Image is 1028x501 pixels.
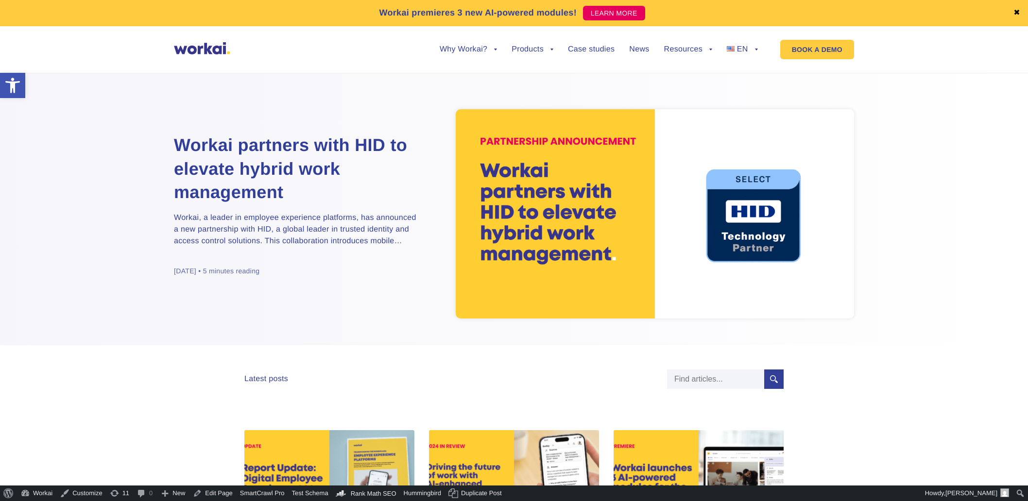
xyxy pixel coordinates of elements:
[17,485,56,501] a: Workai
[351,490,396,497] span: Rank Math SEO
[172,485,185,501] span: New
[149,485,153,501] span: 0
[122,485,129,501] span: 11
[174,212,417,247] p: Workai, a leader in employee experience platforms, has announced a new partnership with HID, a gl...
[56,485,106,501] a: Customize
[379,6,577,19] p: Workai premieres 3 new AI-powered modules!
[922,485,1013,501] a: Howdy,
[583,6,645,20] a: LEARN MORE
[189,485,236,501] a: Edit Page
[667,369,764,389] input: Find articles...
[237,485,289,501] a: SmartCrawl Pro
[440,46,497,53] a: Why Workai?
[174,134,417,204] a: Workai partners with HID to elevate hybrid work management
[400,485,445,501] a: Hummingbird
[512,46,553,53] a: Products
[764,369,784,389] input: Submit
[568,46,615,53] a: Case studies
[461,485,502,501] span: Duplicate Post
[1013,9,1020,17] a: ✖
[288,485,332,501] a: Test Schema
[332,485,400,501] a: Rank Math Dashboard
[945,489,997,497] span: [PERSON_NAME]
[780,40,854,59] a: BOOK A DEMO
[664,46,712,53] a: Resources
[737,45,748,53] span: EN
[244,374,288,384] div: Latest posts
[174,267,259,276] div: [DATE] • 5 minutes reading
[629,46,649,53] a: News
